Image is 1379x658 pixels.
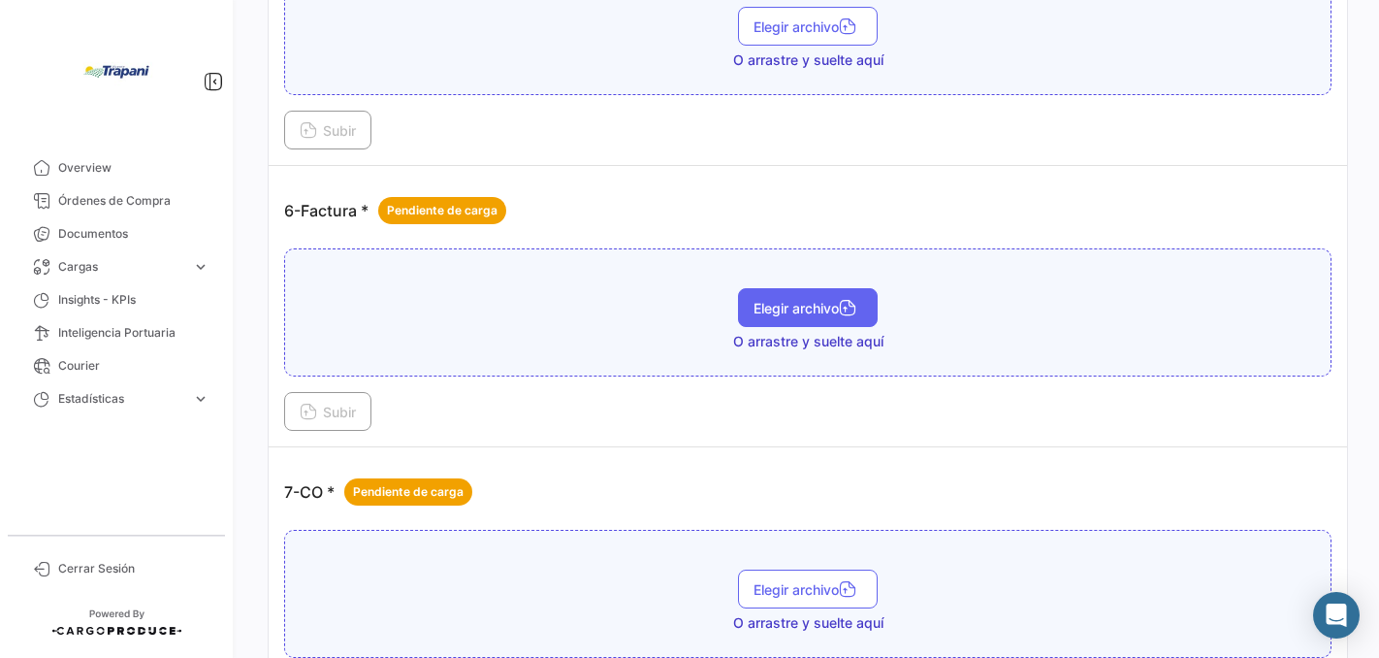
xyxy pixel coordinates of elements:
[58,225,209,243] span: Documentos
[738,288,878,327] button: Elegir archivo
[16,316,217,349] a: Inteligencia Portuaria
[58,192,209,210] span: Órdenes de Compra
[16,349,217,382] a: Courier
[58,357,209,375] span: Courier
[738,7,878,46] button: Elegir archivo
[58,324,209,342] span: Inteligencia Portuaria
[284,478,472,506] p: 7-CO *
[68,23,165,120] img: bd005829-9598-4431-b544-4b06bbcd40b2.jpg
[353,483,464,501] span: Pendiente de carga
[300,404,356,420] span: Subir
[738,570,878,609] button: Elegir archivo
[192,258,209,276] span: expand_more
[16,283,217,316] a: Insights - KPIs
[58,390,184,408] span: Estadísticas
[300,122,356,139] span: Subir
[16,151,217,184] a: Overview
[1313,592,1360,639] div: Abrir Intercom Messenger
[58,560,209,577] span: Cerrar Sesión
[284,197,506,224] p: 6-Factura *
[733,50,883,70] span: O arrastre y suelte aquí
[58,258,184,276] span: Cargas
[16,184,217,217] a: Órdenes de Compra
[284,111,371,149] button: Subir
[733,613,883,633] span: O arrastre y suelte aquí
[58,159,209,177] span: Overview
[16,217,217,250] a: Documentos
[387,202,497,219] span: Pendiente de carga
[754,581,862,598] span: Elegir archivo
[284,392,371,431] button: Subir
[754,300,862,316] span: Elegir archivo
[192,390,209,408] span: expand_more
[58,291,209,309] span: Insights - KPIs
[754,18,862,35] span: Elegir archivo
[733,332,883,351] span: O arrastre y suelte aquí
